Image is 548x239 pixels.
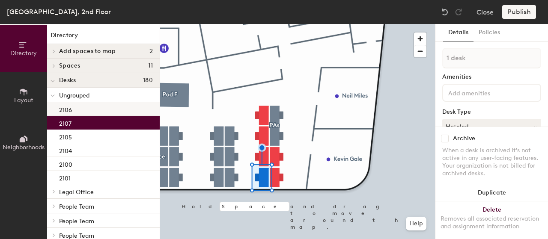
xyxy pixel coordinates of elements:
[441,8,449,16] img: Undo
[7,6,111,17] div: [GEOGRAPHIC_DATA], 2nd Floor
[149,48,153,55] span: 2
[435,201,548,239] button: DeleteRemoves all associated reservation and assignment information
[10,50,37,57] span: Directory
[442,147,541,177] div: When a desk is archived it's not active in any user-facing features. Your organization is not bil...
[59,48,116,55] span: Add spaces to map
[59,77,76,84] span: Desks
[442,119,541,134] button: Hoteled
[59,159,72,168] p: 2100
[442,109,541,115] div: Desk Type
[474,24,505,41] button: Policies
[477,5,494,19] button: Close
[453,135,475,142] div: Archive
[59,145,72,155] p: 2104
[447,87,524,97] input: Add amenities
[148,62,153,69] span: 11
[442,74,541,80] div: Amenities
[3,144,45,151] span: Neighborhoods
[406,217,426,230] button: Help
[59,203,94,210] span: People Team
[59,104,72,114] p: 2106
[59,189,94,196] span: Legal Office
[443,24,474,41] button: Details
[59,62,80,69] span: Spaces
[59,172,71,182] p: 2101
[47,31,160,44] h1: Directory
[59,118,71,127] p: 2107
[59,218,94,225] span: People Team
[59,131,72,141] p: 2105
[14,97,33,104] span: Layout
[435,184,548,201] button: Duplicate
[59,92,89,99] span: Ungrouped
[454,8,463,16] img: Redo
[143,77,153,84] span: 180
[441,215,543,230] div: Removes all associated reservation and assignment information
